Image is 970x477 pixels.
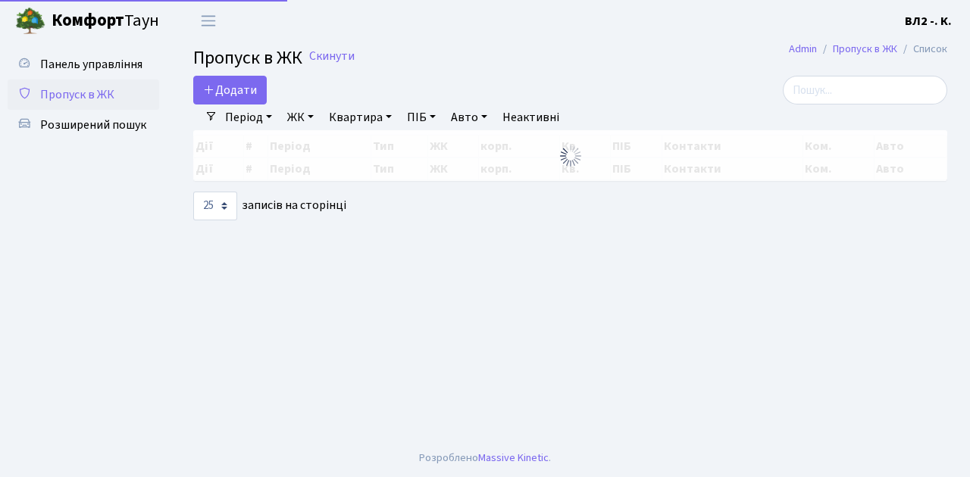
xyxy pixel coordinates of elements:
span: Таун [52,8,159,34]
li: Список [897,41,947,58]
span: Додати [203,82,257,98]
span: Панель управління [40,56,142,73]
a: Admin [789,41,817,57]
a: Скинути [309,49,355,64]
span: Розширений пошук [40,117,146,133]
select: записів на сторінці [193,192,237,220]
a: Авто [445,104,493,130]
label: записів на сторінці [193,192,346,220]
div: Розроблено . [419,450,551,466]
b: ВЛ2 -. К. [905,13,952,30]
a: Пропуск в ЖК [833,41,897,57]
a: Пропуск в ЖК [8,79,159,110]
a: Massive Kinetic [478,450,549,466]
a: Розширений пошук [8,110,159,140]
button: Переключити навігацію [189,8,227,33]
a: Неактивні [496,104,565,130]
a: Панель управління [8,49,159,79]
img: logo.png [15,6,45,36]
a: ВЛ2 -. К. [905,12,952,30]
a: ПІБ [401,104,442,130]
span: Пропуск в ЖК [193,45,302,71]
span: Пропуск в ЖК [40,86,114,103]
input: Пошук... [783,76,947,104]
nav: breadcrumb [766,33,970,65]
img: Обробка... [559,144,583,168]
a: Додати [193,76,267,104]
b: Комфорт [52,8,124,33]
a: ЖК [281,104,320,130]
a: Період [219,104,278,130]
a: Квартира [323,104,398,130]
